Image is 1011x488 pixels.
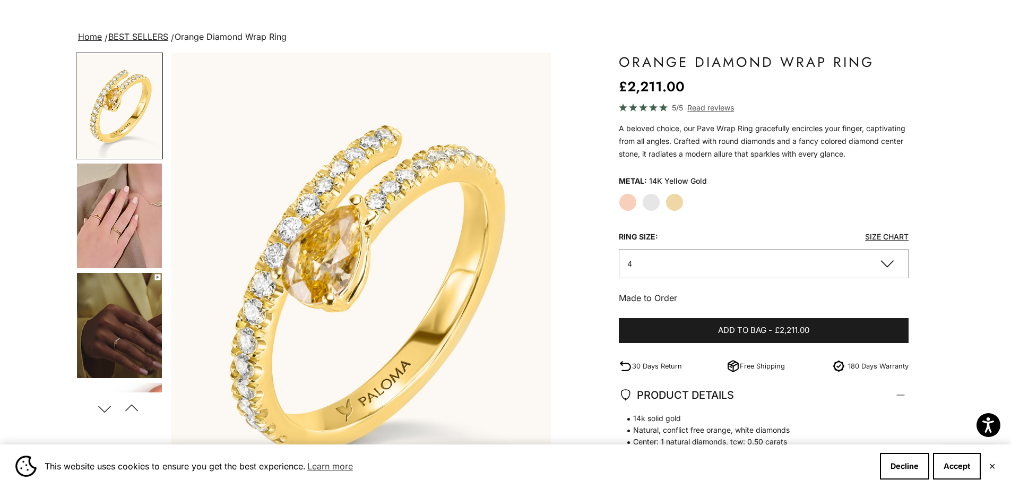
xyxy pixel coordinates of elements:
span: PRODUCT DETAILS [619,386,734,404]
span: Add to bag [718,324,766,337]
img: #YellowGold #WhiteGold #RoseGold [77,383,162,487]
span: 14k solid gold [619,413,898,424]
p: 30 Days Return [632,361,682,372]
img: #YellowGold [77,54,162,158]
p: Made to Order [619,291,909,305]
span: 4 [627,259,632,268]
button: Go to item 2 [76,53,163,159]
a: 5/5 Read reviews [619,101,909,114]
span: £2,211.00 [775,324,809,337]
a: Learn more [306,458,355,474]
legend: Ring Size: [619,229,658,245]
span: Orange Diamond Wrap Ring [175,31,287,42]
a: BEST SELLERS [108,31,168,42]
div: A beloved choice, our Pave Wrap Ring gracefully encircles your finger, captivating from all angle... [619,122,909,160]
button: 4 [619,249,909,278]
span: 5/5 [672,101,683,114]
a: Home [78,31,102,42]
nav: breadcrumbs [76,30,935,45]
span: Read reviews [687,101,734,114]
button: Add to bag-£2,211.00 [619,318,909,344]
summary: PRODUCT DETAILS [619,375,909,415]
img: #YellowGold #RoseGold #WhiteGold [77,164,162,268]
img: #YellowGold #WhiteGold #RoseGold [77,273,162,378]
sale-price: £2,211.00 [619,76,685,97]
span: Center: 1 natural diamonds, tcw: 0.50 carats [619,436,898,448]
button: Go to item 5 [76,272,163,379]
p: Free Shipping [740,361,785,372]
span: Natural, conflict free orange, white diamonds [619,424,898,436]
button: Go to item 4 [76,162,163,269]
h1: Orange Diamond Wrap Ring [619,53,909,72]
img: Cookie banner [15,456,37,477]
legend: Metal: [619,173,647,189]
button: Accept [933,453,981,480]
variant-option-value: 14K Yellow Gold [649,173,707,189]
a: Size Chart [865,232,909,241]
button: Close [989,463,996,469]
p: 180 Days Warranty [848,361,909,372]
button: Decline [880,453,929,480]
span: This website uses cookies to ensure you get the best experience. [45,458,871,474]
